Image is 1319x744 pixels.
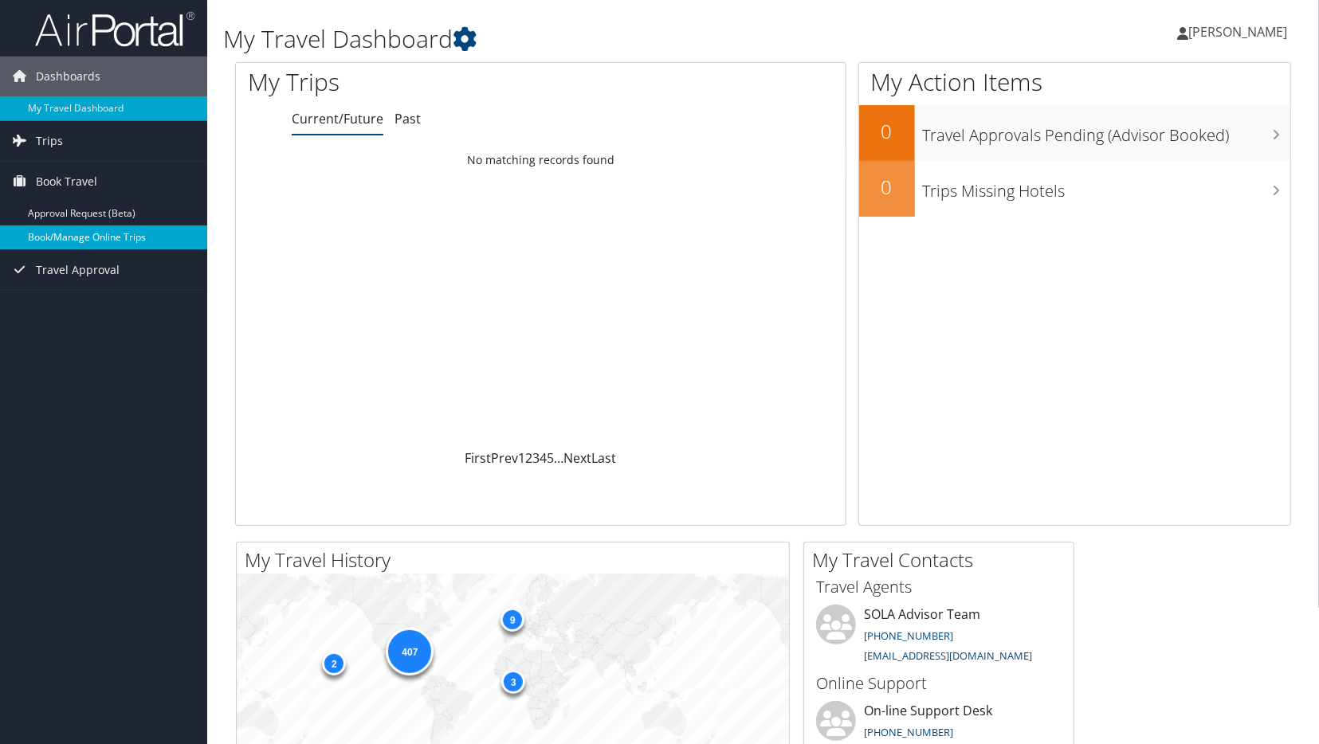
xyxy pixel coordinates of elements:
[36,121,63,161] span: Trips
[859,161,1290,217] a: 0Trips Missing Hotels
[859,118,915,145] h2: 0
[864,725,953,739] a: [PHONE_NUMBER]
[1188,23,1287,41] span: [PERSON_NAME]
[859,174,915,201] h2: 0
[36,250,120,290] span: Travel Approval
[554,449,563,467] span: …
[395,110,421,127] a: Past
[322,652,346,675] div: 2
[864,628,953,643] a: [PHONE_NUMBER]
[816,672,1062,695] h3: Online Support
[36,57,100,96] span: Dashboards
[816,576,1062,598] h3: Travel Agents
[563,449,591,467] a: Next
[525,449,532,467] a: 2
[292,110,383,127] a: Current/Future
[386,628,434,675] div: 407
[245,546,789,574] h2: My Travel History
[591,449,616,467] a: Last
[501,670,525,694] div: 3
[223,22,943,56] h1: My Travel Dashboard
[812,546,1074,574] h2: My Travel Contacts
[532,449,540,467] a: 3
[540,449,547,467] a: 4
[36,162,97,202] span: Book Travel
[501,608,524,632] div: 9
[35,10,194,48] img: airportal-logo.png
[808,605,1070,670] li: SOLA Advisor Team
[923,172,1290,202] h3: Trips Missing Hotels
[248,65,579,99] h1: My Trips
[236,146,846,174] td: No matching records found
[518,449,525,467] a: 1
[923,116,1290,147] h3: Travel Approvals Pending (Advisor Booked)
[859,65,1290,99] h1: My Action Items
[1177,8,1303,56] a: [PERSON_NAME]
[859,105,1290,161] a: 0Travel Approvals Pending (Advisor Booked)
[491,449,518,467] a: Prev
[547,449,554,467] a: 5
[465,449,491,467] a: First
[864,648,1032,663] a: [EMAIL_ADDRESS][DOMAIN_NAME]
